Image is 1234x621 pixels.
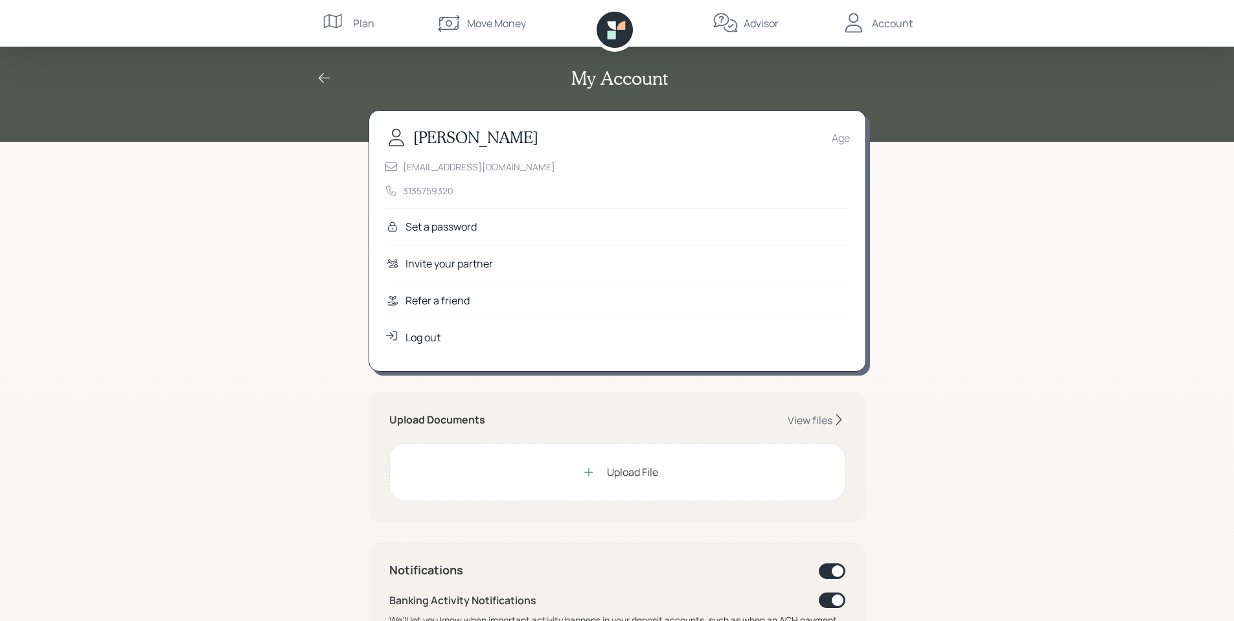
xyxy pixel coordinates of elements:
div: Upload File [607,464,658,480]
h5: Upload Documents [389,414,485,426]
div: Plan [353,16,374,31]
div: Invite your partner [406,256,493,271]
div: Advisor [744,16,779,31]
div: Set a password [406,219,477,234]
div: View files [788,413,832,427]
div: 3135759320 [403,184,453,198]
h3: [PERSON_NAME] [413,128,538,147]
h4: Notifications [389,563,463,578]
div: Log out [406,330,440,345]
div: Banking Activity Notifications [389,593,536,608]
h2: My Account [571,67,668,89]
div: Refer a friend [406,293,470,308]
div: Age [832,130,850,146]
div: Account [872,16,913,31]
div: [EMAIL_ADDRESS][DOMAIN_NAME] [403,160,555,174]
div: Move Money [467,16,526,31]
